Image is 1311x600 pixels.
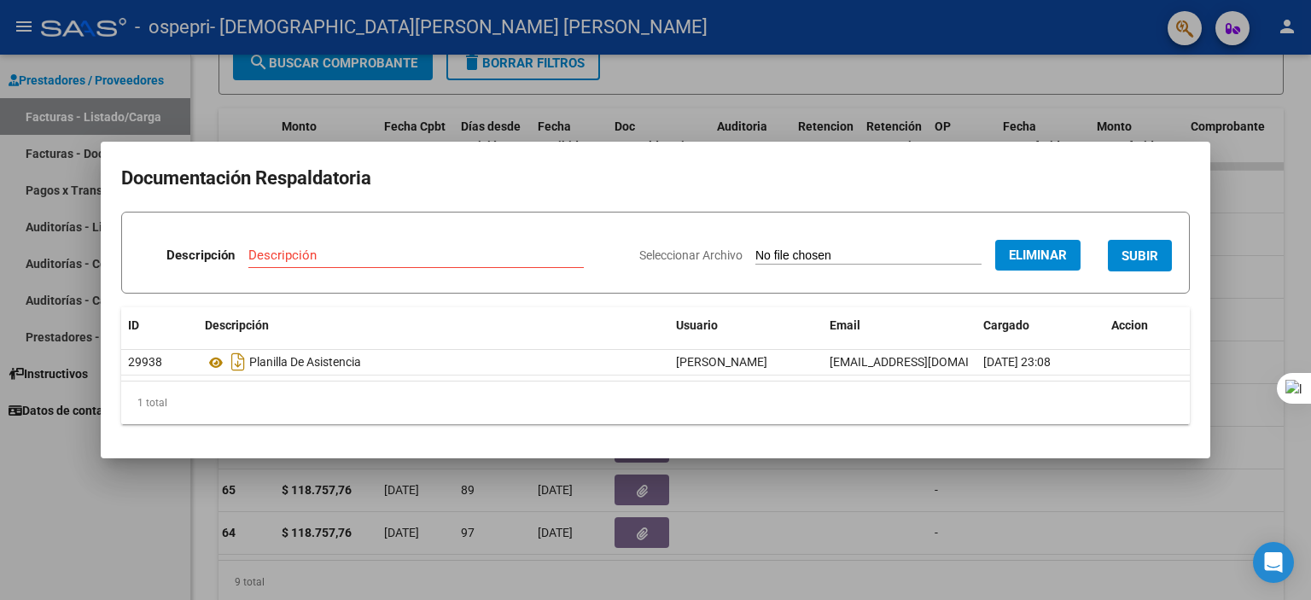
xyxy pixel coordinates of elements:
[1104,307,1190,344] datatable-header-cell: Accion
[121,162,1190,195] h2: Documentación Respaldatoria
[205,318,269,332] span: Descripción
[198,307,669,344] datatable-header-cell: Descripción
[128,355,162,369] span: 29938
[1108,240,1172,271] button: SUBIR
[639,248,743,262] span: Seleccionar Archivo
[128,318,139,332] span: ID
[995,240,1081,271] button: Eliminar
[227,348,249,376] i: Descargar documento
[983,355,1051,369] span: [DATE] 23:08
[976,307,1104,344] datatable-header-cell: Cargado
[669,307,823,344] datatable-header-cell: Usuario
[121,307,198,344] datatable-header-cell: ID
[983,318,1029,332] span: Cargado
[676,355,767,369] span: [PERSON_NAME]
[1009,248,1067,263] span: Eliminar
[205,348,662,376] div: Planilla De Asistencia
[166,246,235,265] p: Descripción
[1122,248,1158,264] span: SUBIR
[830,355,1019,369] span: [EMAIL_ADDRESS][DOMAIN_NAME]
[823,307,976,344] datatable-header-cell: Email
[830,318,860,332] span: Email
[1111,318,1148,332] span: Accion
[1253,542,1294,583] div: Open Intercom Messenger
[121,382,1190,424] div: 1 total
[676,318,718,332] span: Usuario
